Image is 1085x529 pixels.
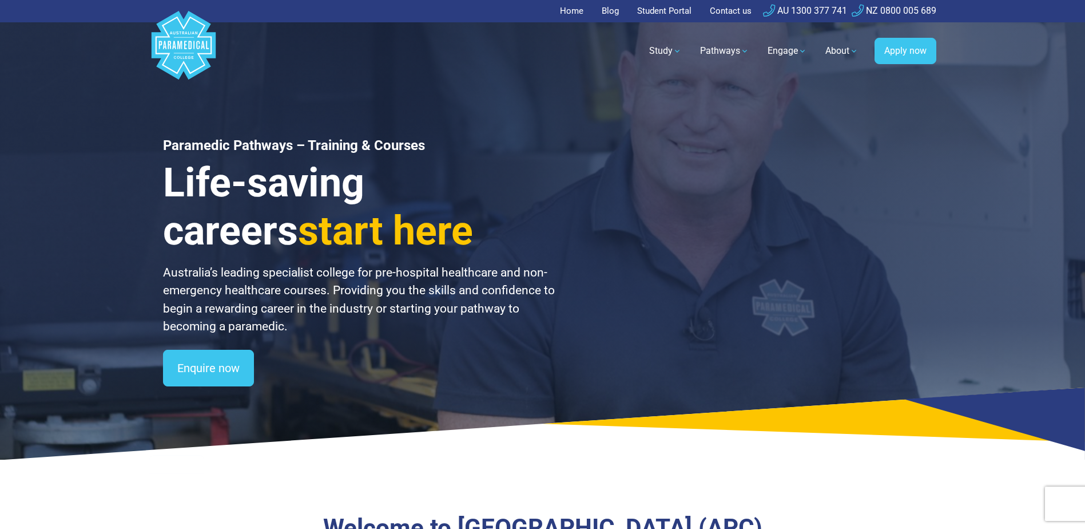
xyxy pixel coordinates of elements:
[763,5,847,16] a: AU 1300 377 741
[298,207,473,254] span: start here
[163,137,557,154] h1: Paramedic Pathways – Training & Courses
[852,5,936,16] a: NZ 0800 005 689
[693,35,756,67] a: Pathways
[149,22,218,80] a: Australian Paramedical College
[818,35,865,67] a: About
[875,38,936,64] a: Apply now
[163,350,254,386] a: Enquire now
[642,35,689,67] a: Study
[761,35,814,67] a: Engage
[163,264,557,336] p: Australia’s leading specialist college for pre-hospital healthcare and non-emergency healthcare c...
[163,159,557,255] h3: Life-saving careers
